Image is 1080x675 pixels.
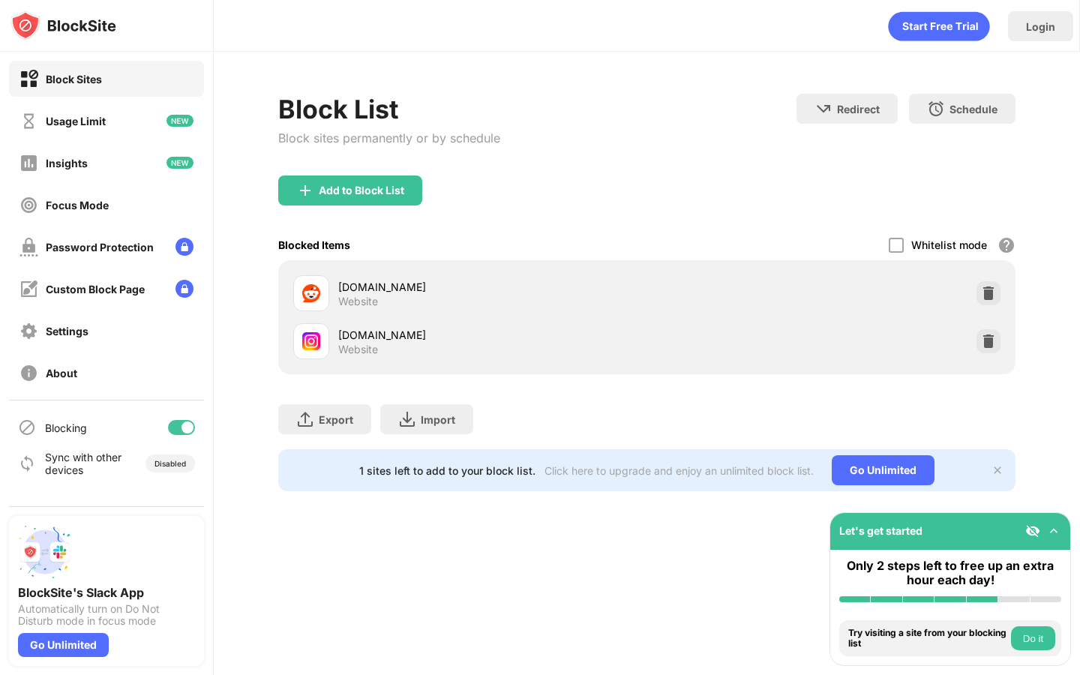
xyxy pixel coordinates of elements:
[10,10,116,40] img: logo-blocksite.svg
[18,525,72,579] img: push-slack.svg
[911,238,987,251] div: Whitelist mode
[46,241,154,253] div: Password Protection
[166,157,193,169] img: new-icon.svg
[1025,523,1040,538] img: eye-not-visible.svg
[19,112,38,130] img: time-usage-off.svg
[1011,626,1055,650] button: Do it
[991,464,1003,476] img: x-button.svg
[848,628,1007,649] div: Try visiting a site from your blocking list
[19,154,38,172] img: insights-off.svg
[19,322,38,340] img: settings-off.svg
[839,524,922,537] div: Let's get started
[837,103,880,115] div: Redirect
[46,367,77,379] div: About
[19,364,38,382] img: about-off.svg
[18,603,195,627] div: Automatically turn on Do Not Disturb mode in focus mode
[421,413,455,426] div: Import
[46,283,145,295] div: Custom Block Page
[19,196,38,214] img: focus-off.svg
[278,94,500,124] div: Block List
[46,157,88,169] div: Insights
[839,559,1061,587] div: Only 2 steps left to free up an extra hour each day!
[45,451,122,476] div: Sync with other devices
[544,464,814,477] div: Click here to upgrade and enjoy an unlimited block list.
[46,73,102,85] div: Block Sites
[1046,523,1061,538] img: omni-setup-toggle.svg
[154,459,186,468] div: Disabled
[338,279,646,295] div: [DOMAIN_NAME]
[46,115,106,127] div: Usage Limit
[278,130,500,145] div: Block sites permanently or by schedule
[319,184,404,196] div: Add to Block List
[338,295,378,308] div: Website
[338,343,378,356] div: Website
[45,421,87,434] div: Blocking
[319,413,353,426] div: Export
[175,280,193,298] img: lock-menu.svg
[888,11,990,41] div: animation
[302,332,320,350] img: favicons
[19,280,38,298] img: customize-block-page-off.svg
[949,103,997,115] div: Schedule
[19,238,38,256] img: password-protection-off.svg
[46,325,88,337] div: Settings
[1026,20,1055,33] div: Login
[359,464,535,477] div: 1 sites left to add to your block list.
[302,284,320,302] img: favicons
[46,199,109,211] div: Focus Mode
[19,70,38,88] img: block-on.svg
[278,238,350,251] div: Blocked Items
[18,633,109,657] div: Go Unlimited
[18,454,36,472] img: sync-icon.svg
[338,327,646,343] div: [DOMAIN_NAME]
[166,115,193,127] img: new-icon.svg
[175,238,193,256] img: lock-menu.svg
[832,455,934,485] div: Go Unlimited
[18,585,195,600] div: BlockSite's Slack App
[18,418,36,436] img: blocking-icon.svg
